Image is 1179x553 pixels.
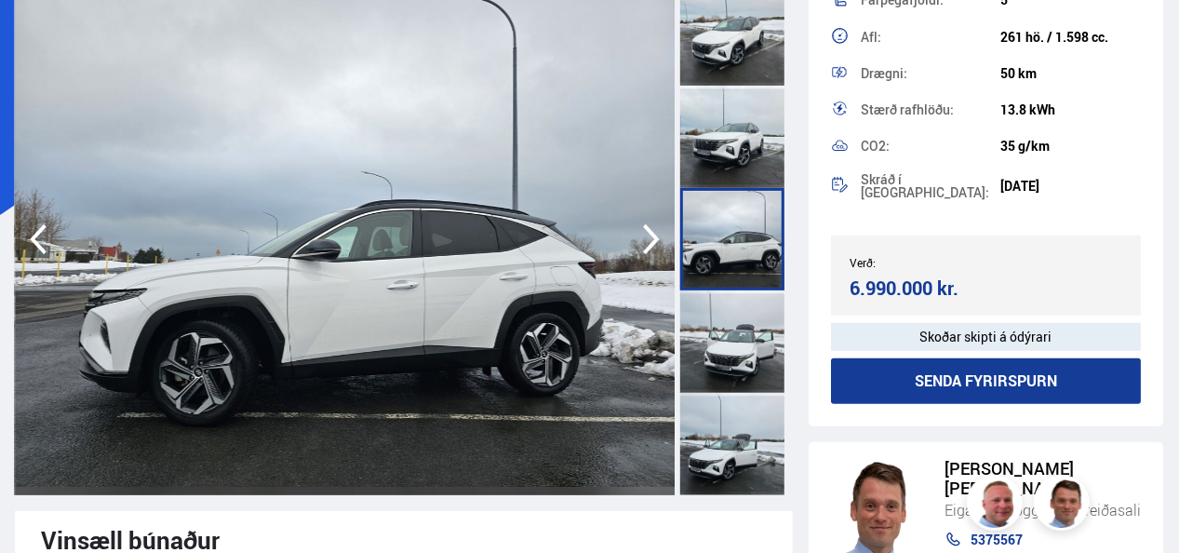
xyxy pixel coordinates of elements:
[1000,102,1140,117] div: 13.8 kWh
[861,140,1000,153] div: CO2:
[1000,179,1140,194] div: [DATE]
[850,256,985,269] div: Verð:
[1000,66,1140,81] div: 50 km
[861,67,1000,80] div: Drægni:
[861,173,1000,199] div: Skráð í [GEOGRAPHIC_DATA]:
[1000,139,1140,154] div: 35 g/km
[861,31,1000,44] div: Afl:
[945,498,1146,522] div: Eigandi / Löggiltur bifreiðasali
[945,533,1146,547] a: 5375567
[945,459,1146,498] div: [PERSON_NAME] [PERSON_NAME]
[1000,30,1140,45] div: 261 hö. / 1.598 cc.
[15,7,71,63] button: Opna LiveChat spjallviðmót
[831,358,1141,404] button: Senda fyrirspurn
[970,478,1025,533] img: siFngHWaQ9KaOqBr.png
[1037,478,1092,533] img: FbJEzSuNWCJXmdc-.webp
[861,103,1000,116] div: Stærð rafhlöðu:
[831,323,1141,351] div: Skoðar skipti á ódýrari
[850,276,980,301] div: 6.990.000 kr.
